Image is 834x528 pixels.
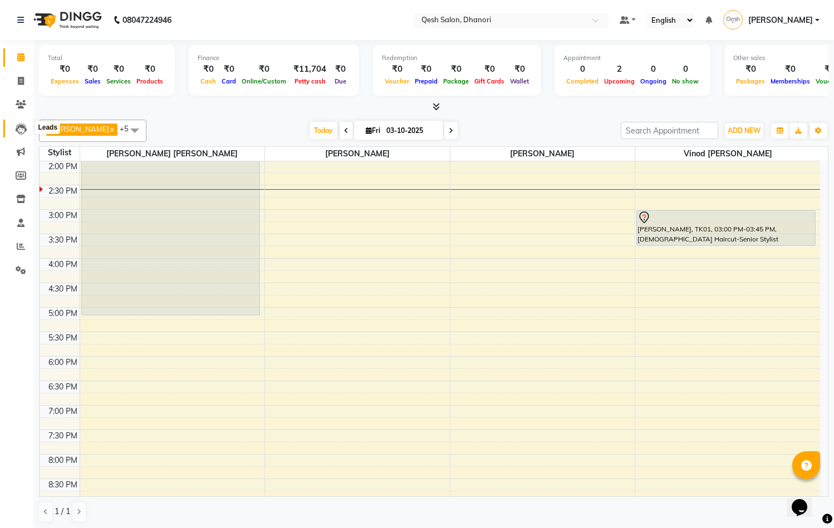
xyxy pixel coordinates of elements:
span: [PERSON_NAME] [50,125,109,134]
div: ₹0 [104,63,134,76]
div: ₹0 [219,63,239,76]
div: 2 [601,63,637,76]
div: 4:00 PM [46,259,80,270]
div: ₹0 [198,63,219,76]
div: 7:30 PM [46,430,80,442]
div: 2:30 PM [46,185,80,197]
div: ₹0 [440,63,472,76]
div: Total [48,53,166,63]
div: ₹0 [768,63,813,76]
div: Redemption [382,53,532,63]
div: 3:00 PM [46,210,80,221]
span: Today [310,122,337,139]
span: Packages [733,77,768,85]
span: [PERSON_NAME] [PERSON_NAME] [80,147,265,161]
span: Package [440,77,472,85]
span: Fri [363,126,383,135]
div: ₹0 [472,63,507,76]
span: Prepaid [412,77,440,85]
div: ₹0 [48,63,82,76]
div: Stylist [40,147,80,159]
span: Online/Custom [239,77,289,85]
div: ₹0 [507,63,532,76]
div: ₹0 [239,63,289,76]
div: ₹0 [82,63,104,76]
b: 08047224946 [122,4,171,36]
span: Completed [563,77,601,85]
span: No show [669,77,701,85]
div: 0 [563,63,601,76]
div: 6:30 PM [46,381,80,393]
span: Voucher [382,77,412,85]
span: Memberships [768,77,813,85]
span: Due [332,77,349,85]
div: ₹0 [733,63,768,76]
span: Vinod [PERSON_NAME] [635,147,820,161]
div: Finance [198,53,350,63]
div: ₹11,704 [289,63,331,76]
div: 3:30 PM [46,234,80,246]
span: Wallet [507,77,532,85]
span: Card [219,77,239,85]
input: Search Appointment [621,122,718,139]
span: Gift Cards [472,77,507,85]
span: +5 [120,124,137,133]
span: Petty cash [292,77,328,85]
div: 2:00 PM [46,161,80,172]
a: x [109,125,114,134]
span: Sales [82,77,104,85]
img: Gagandeep Arora [723,10,743,29]
span: [PERSON_NAME] [265,147,450,161]
span: Expenses [48,77,82,85]
div: 0 [669,63,701,76]
div: Appointment [563,53,701,63]
input: 2025-10-03 [383,122,439,139]
span: Upcoming [601,77,637,85]
div: 8:00 PM [46,455,80,466]
div: Leads [35,121,60,134]
span: Products [134,77,166,85]
div: 5:00 PM [46,308,80,319]
span: Ongoing [637,77,669,85]
span: 1 / 1 [55,506,70,517]
div: [PERSON_NAME], TK01, 03:00 PM-03:45 PM, [DEMOGRAPHIC_DATA] Haircut-Senior Stylist [637,210,815,245]
div: ₹0 [412,63,440,76]
div: ₹0 [331,63,350,76]
span: [PERSON_NAME] [748,14,813,26]
div: 4:30 PM [46,283,80,295]
div: 7:00 PM [46,406,80,417]
div: ₹0 [134,63,166,76]
div: 5:30 PM [46,332,80,344]
div: ₹0 [382,63,412,76]
div: 6:00 PM [46,357,80,368]
div: 0 [637,63,669,76]
div: 8:30 PM [46,479,80,491]
img: logo [28,4,105,36]
button: ADD NEW [725,123,763,139]
iframe: chat widget [787,483,823,517]
span: ADD NEW [728,126,761,135]
div: [PERSON_NAME], TK02, 01:00 PM-05:10 PM, [DEMOGRAPHIC_DATA]-Botox/Nanoplastia-Medium Length [82,112,259,315]
span: Services [104,77,134,85]
span: Cash [198,77,219,85]
span: [PERSON_NAME] [450,147,635,161]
